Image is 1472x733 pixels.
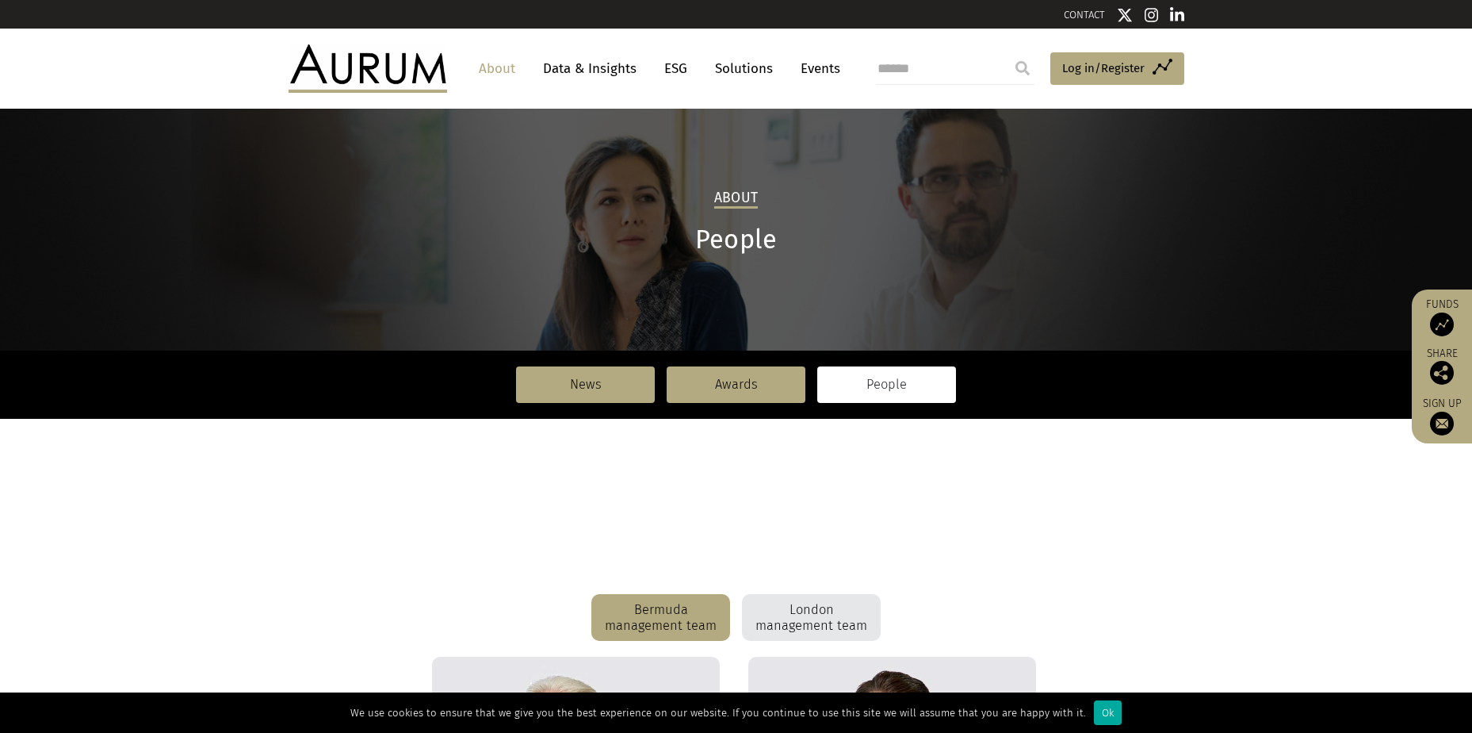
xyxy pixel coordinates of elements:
[656,54,695,83] a: ESG
[1170,7,1184,23] img: Linkedin icon
[516,366,655,403] a: News
[591,594,730,642] div: Bermuda management team
[714,190,758,209] h2: About
[1064,9,1105,21] a: CONTACT
[817,366,956,403] a: People
[1420,297,1464,336] a: Funds
[707,54,781,83] a: Solutions
[1062,59,1145,78] span: Log in/Register
[1420,348,1464,385] div: Share
[289,44,447,92] img: Aurum
[1430,313,1454,336] img: Access Funds
[742,594,881,642] div: London management team
[1430,412,1454,436] img: Sign up to our newsletter
[535,54,644,83] a: Data & Insights
[1094,700,1122,725] div: Ok
[1007,52,1038,84] input: Submit
[1145,7,1159,23] img: Instagram icon
[793,54,840,83] a: Events
[667,366,805,403] a: Awards
[1117,7,1133,23] img: Twitter icon
[471,54,523,83] a: About
[289,225,1184,255] h1: People
[1420,397,1464,436] a: Sign up
[1430,361,1454,385] img: Share this post
[1050,52,1184,86] a: Log in/Register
